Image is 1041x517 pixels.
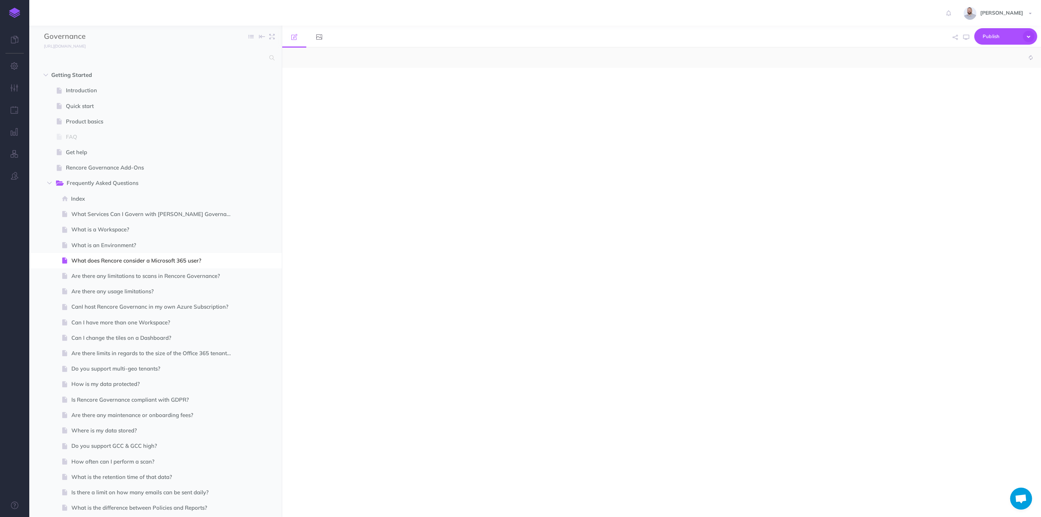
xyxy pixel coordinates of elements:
[71,442,238,450] span: Do you support GCC & GCC high?
[71,318,238,327] span: Can I have more than one Workspace?
[71,256,238,265] span: What does Rencore consider a Microsoft 365 user?
[67,179,227,188] span: Frequently Asked Questions
[71,349,238,358] span: Are there limits in regards to the size of the Office 365 tenant that is analyzed?
[1010,488,1032,510] div: Open chat
[66,163,238,172] span: Rencore Governance Add-Ons
[66,148,238,157] span: Get help
[71,272,238,280] span: Are there any limitations to scans in Rencore Governance?
[71,241,238,250] span: What is an Environment?
[71,473,238,481] span: What is the retention time of that data?
[9,8,20,18] img: logo-mark.svg
[71,457,238,466] span: How often can I perform a scan?
[71,210,238,219] span: What Services Can I Govern with [PERSON_NAME] Governance
[71,503,238,512] span: What is the difference between Policies and Reports?
[66,102,238,111] span: Quick start
[71,426,238,435] span: Where is my data stored?
[71,287,238,296] span: Are there any usage limitations?
[66,117,238,126] span: Product basics
[44,51,265,64] input: Search
[983,31,1019,42] span: Publish
[977,10,1027,16] span: [PERSON_NAME]
[71,411,238,420] span: Are there any maintenance or onboarding fees?
[51,71,229,79] span: Getting Started
[974,28,1037,45] button: Publish
[71,194,238,203] span: Index
[71,302,238,311] span: CanI host Rencore Governanc in my own Azure Subscription?
[71,334,238,342] span: Can I change the tiles on a Dashboard?
[44,44,86,49] small: [URL][DOMAIN_NAME]
[66,133,238,141] span: FAQ
[29,42,93,49] a: [URL][DOMAIN_NAME]
[71,395,238,404] span: Is Rencore Governance compliant with GDPR?
[71,225,238,234] span: What is a Workspace?
[66,86,238,95] span: Introduction
[964,7,977,20] img: dqmYJ6zMSCra9RPGpxPUfVOofRKbTqLnhKYT2M4s.jpg
[44,31,130,42] input: Documentation Name
[71,364,238,373] span: Do you support multi-geo tenants?
[71,488,238,497] span: Is there a limit on how many emails can be sent daily?
[71,380,238,388] span: How is my data protected?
